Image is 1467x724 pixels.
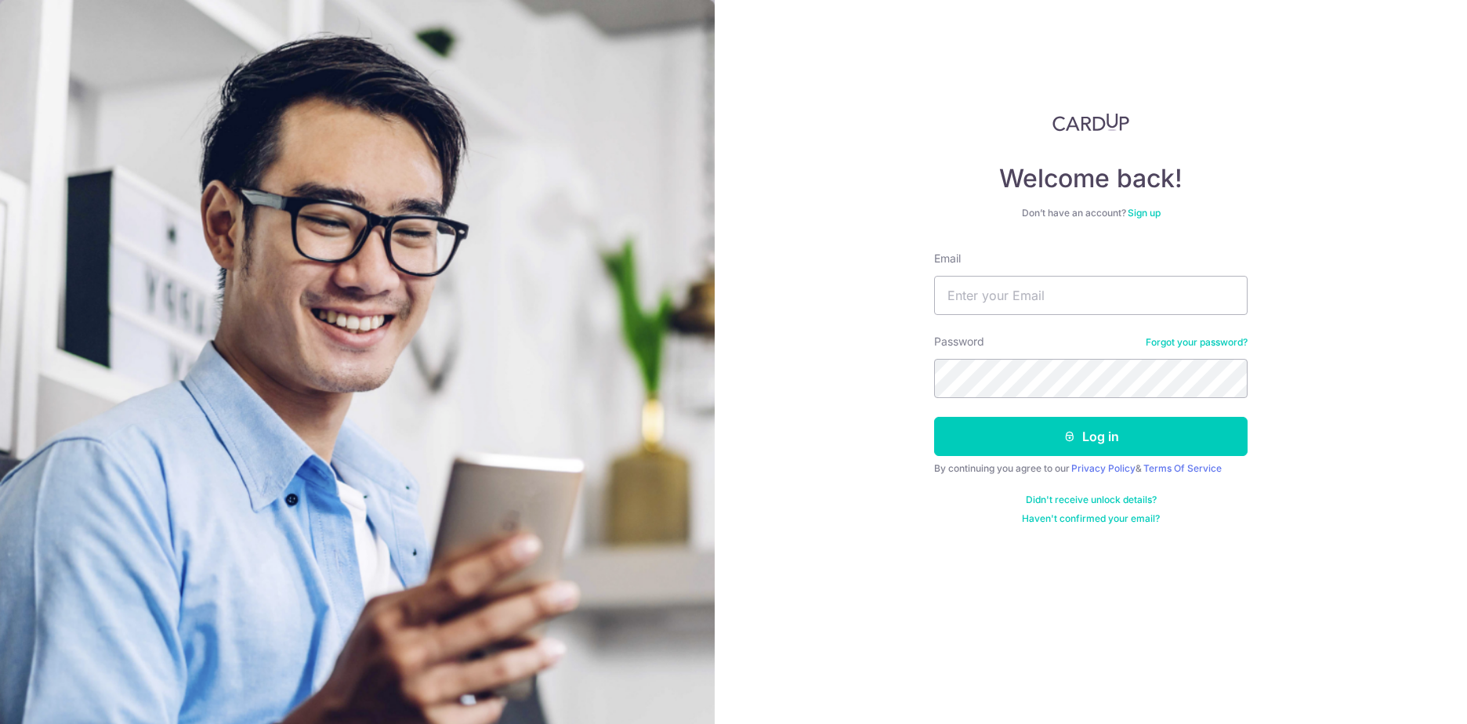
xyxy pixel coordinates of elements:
button: Log in [934,417,1248,456]
a: Terms Of Service [1143,462,1222,474]
a: Forgot your password? [1146,336,1248,349]
div: By continuing you agree to our & [934,462,1248,475]
a: Didn't receive unlock details? [1026,494,1157,506]
a: Privacy Policy [1071,462,1136,474]
a: Sign up [1128,207,1161,219]
label: Password [934,334,984,349]
div: Don’t have an account? [934,207,1248,219]
label: Email [934,251,961,266]
a: Haven't confirmed your email? [1022,512,1160,525]
input: Enter your Email [934,276,1248,315]
h4: Welcome back! [934,163,1248,194]
img: CardUp Logo [1052,113,1129,132]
